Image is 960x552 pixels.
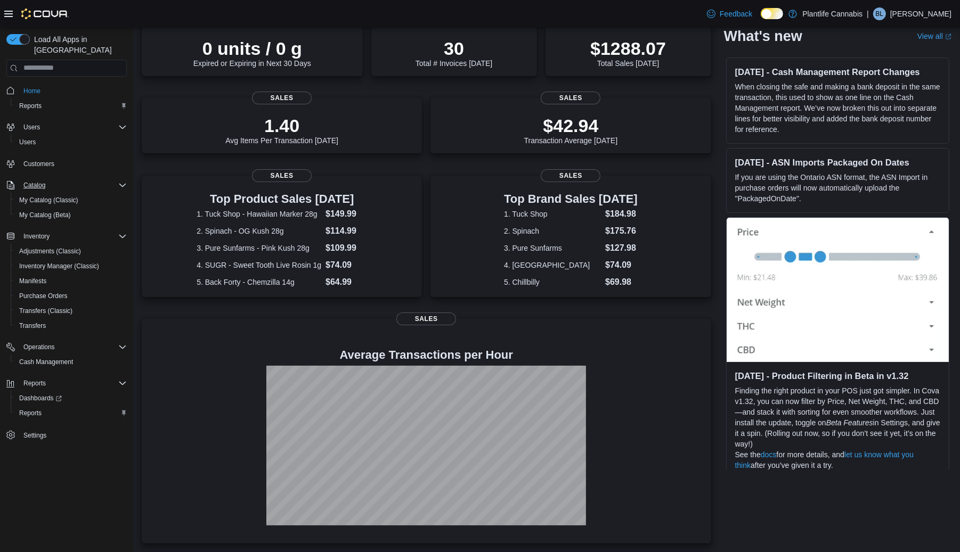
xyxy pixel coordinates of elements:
[735,172,940,204] p: If you are using the Ontario ASN format, the ASN Import in purchase orders will now automatically...
[19,341,59,353] button: Operations
[19,157,127,170] span: Customers
[15,392,127,405] span: Dashboards
[19,409,42,417] span: Reports
[890,7,951,20] p: [PERSON_NAME]
[6,79,127,471] nav: Complex example
[252,169,312,182] span: Sales
[19,85,45,97] a: Home
[19,277,46,285] span: Manifests
[19,84,127,97] span: Home
[19,377,127,390] span: Reports
[11,135,131,150] button: Users
[605,242,638,254] dd: $127.98
[326,225,367,237] dd: $114.99
[23,343,55,351] span: Operations
[590,38,666,59] p: $1288.07
[23,123,40,131] span: Users
[11,98,131,113] button: Reports
[11,208,131,223] button: My Catalog (Beta)
[15,209,75,221] a: My Catalog (Beta)
[11,406,131,421] button: Reports
[193,38,311,59] p: 0 units / 0 g
[2,229,131,244] button: Inventory
[23,87,40,95] span: Home
[504,193,638,205] h3: Top Brand Sales [DATE]
[197,193,367,205] h3: Top Product Sales [DATE]
[504,209,601,219] dt: 1. Tuck Shop
[15,275,127,287] span: Manifests
[15,260,127,273] span: Inventory Manager (Classic)
[2,427,131,442] button: Settings
[2,120,131,135] button: Users
[225,115,338,145] div: Avg Items Per Transaction [DATE]
[416,38,492,59] p: 30
[720,9,752,19] span: Feedback
[225,115,338,136] p: 1.40
[541,169,600,182] span: Sales
[19,262,99,270] span: Inventory Manager (Classic)
[19,121,44,134] button: Users
[19,394,62,402] span: Dashboards
[19,307,72,315] span: Transfers (Classic)
[15,407,46,419] a: Reports
[19,341,127,353] span: Operations
[19,377,50,390] button: Reports
[11,391,131,406] a: Dashboards
[19,429,51,442] a: Settings
[19,121,127,134] span: Users
[23,160,54,168] span: Customers
[197,209,321,219] dt: 1. Tuck Shop - Hawaiian Marker 28g
[197,260,321,270] dt: 4. SUGR - Sweet Tooth Live Rosin 1g
[735,449,940,471] p: See the for more details, and after you’ve given it a try.
[15,304,77,317] a: Transfers (Classic)
[15,136,40,149] a: Users
[735,67,940,77] h3: [DATE] - Cash Management Report Changes
[605,208,638,220] dd: $184.98
[605,225,638,237] dd: $175.76
[15,194,127,207] span: My Catalog (Classic)
[945,34,951,40] svg: External link
[504,277,601,287] dt: 5. Chillbilly
[326,259,367,271] dd: $74.09
[873,7,886,20] div: Bruno Leest
[2,83,131,98] button: Home
[15,407,127,419] span: Reports
[761,8,783,19] input: Dark Mode
[504,226,601,236] dt: 2. Spinach
[802,7,863,20] p: Plantlife Cannabis
[2,340,131,355] button: Operations
[735,157,940,168] h3: [DATE] - ASN Imports Packaged On Dates
[2,376,131,391] button: Reports
[876,7,884,20] span: BL
[19,230,127,243] span: Inventory
[23,379,46,388] span: Reports
[917,32,951,40] a: View allExternal link
[15,100,127,112] span: Reports
[504,260,601,270] dt: 4. [GEOGRAPHIC_DATA]
[326,208,367,220] dd: $149.99
[15,290,127,302] span: Purchase Orders
[11,193,131,208] button: My Catalog (Classic)
[252,92,312,104] span: Sales
[15,136,127,149] span: Users
[326,276,367,289] dd: $64.99
[605,276,638,289] dd: $69.98
[11,318,131,333] button: Transfers
[11,259,131,274] button: Inventory Manager (Classic)
[761,450,777,459] a: docs
[11,303,131,318] button: Transfers (Classic)
[19,179,50,192] button: Catalog
[735,81,940,135] p: When closing the safe and making a bank deposit in the same transaction, this used to show as one...
[19,138,36,146] span: Users
[23,181,45,190] span: Catalog
[15,319,50,332] a: Transfers
[2,156,131,171] button: Customers
[703,3,756,24] a: Feedback
[197,243,321,253] dt: 3. Pure Sunfarms - Pink Kush 28g
[19,158,59,170] a: Customers
[19,179,127,192] span: Catalog
[504,243,601,253] dt: 3. Pure Sunfarms
[15,245,85,258] a: Adjustments (Classic)
[326,242,367,254] dd: $109.99
[11,274,131,289] button: Manifests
